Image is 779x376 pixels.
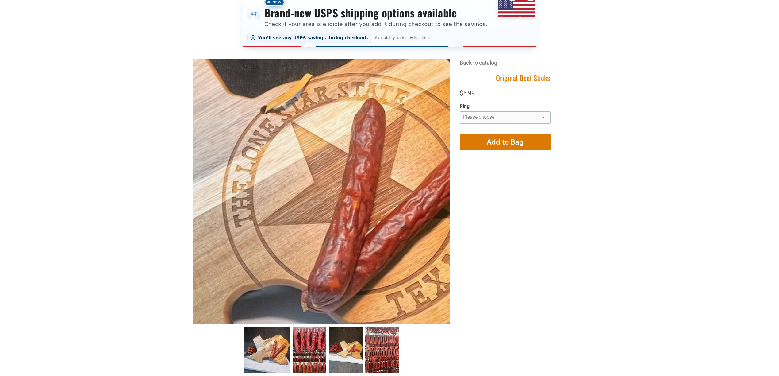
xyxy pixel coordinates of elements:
span: You’ll see any USPS savings during checkout. [258,35,368,40]
span: $5.99 [460,89,475,97]
button: Add to Bag [460,134,551,150]
div: Ring [460,103,551,110]
span: Availability varies by location. [374,36,431,40]
div: Breadcrumbs [460,59,586,73]
h3: Brand-new USPS shipping options available [264,6,487,20]
a: Original Beef Sticks 2 [329,327,363,373]
span: Add to Bag [487,138,524,146]
a: Original Beef Sticks 0 [244,327,290,373]
a: Original Beef Sticks 3 [365,327,399,373]
a: Original Beef Sticks 1 [293,327,327,373]
a: Back to catalog [460,60,497,66]
h1: Original Beef Sticks [460,73,586,83]
p: Check if your area is eligible after you add it during checkout to see the savings. [264,20,487,28]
